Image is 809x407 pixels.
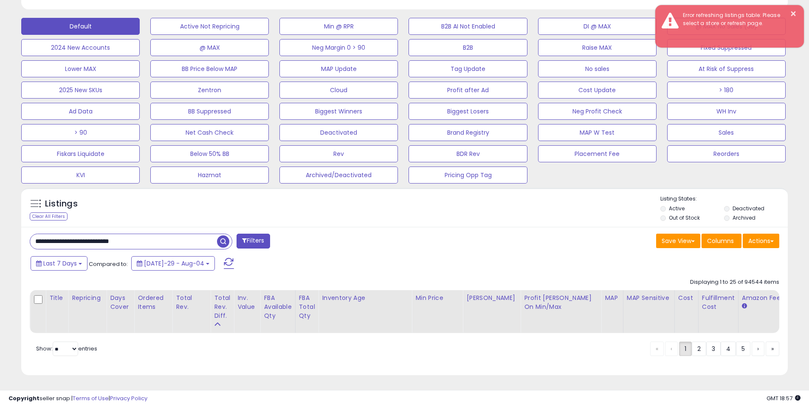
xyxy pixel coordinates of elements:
[322,294,408,302] div: Inventory Age
[656,234,700,248] button: Save View
[49,294,65,302] div: Title
[21,39,140,56] button: 2024 New Accounts
[43,259,77,268] span: Last 7 Days
[627,294,671,302] div: MAP Sensitive
[150,82,269,99] button: Zentron
[279,39,398,56] button: Neg Margin 0 > 90
[538,124,657,141] button: MAP W Test
[538,60,657,77] button: No sales
[707,237,734,245] span: Columns
[538,103,657,120] button: Neg Profit Check
[8,395,147,403] div: seller snap | |
[45,198,78,210] h5: Listings
[150,103,269,120] button: BB Suppressed
[521,290,601,333] th: The percentage added to the cost of goods (COGS) that forms the calculator for Min & Max prices.
[538,82,657,99] button: Cost Update
[264,294,291,320] div: FBA Available Qty
[138,294,169,311] div: Ordered Items
[706,342,721,356] a: 3
[669,214,700,221] label: Out of Stock
[131,256,215,271] button: [DATE]-29 - Aug-04
[466,294,517,302] div: [PERSON_NAME]
[690,278,779,286] div: Displaying 1 to 25 of 94544 items
[667,103,786,120] button: WH Inv
[736,342,750,356] a: 5
[214,294,230,320] div: Total Rev. Diff.
[21,145,140,162] button: Fiskars Liquidate
[409,167,527,184] button: Pricing Opp Tag
[110,394,147,402] a: Privacy Policy
[279,60,398,77] button: MAP Update
[743,234,779,248] button: Actions
[771,345,774,353] span: »
[21,124,140,141] button: > 90
[144,259,204,268] span: [DATE]-29 - Aug-04
[667,60,786,77] button: At Risk of Suppress
[150,145,269,162] button: Below 50% BB
[733,205,764,212] label: Deactivated
[415,294,459,302] div: Min Price
[409,124,527,141] button: Brand Registry
[692,342,706,356] a: 2
[702,234,741,248] button: Columns
[8,394,39,402] strong: Copyright
[538,18,657,35] button: DI @ MAX
[660,195,788,203] p: Listing States:
[667,82,786,99] button: > 180
[150,124,269,141] button: Net Cash Check
[409,60,527,77] button: Tag Update
[409,145,527,162] button: BDR Rev
[757,345,759,353] span: ›
[279,18,398,35] button: Min @ RPR
[721,342,736,356] a: 4
[36,345,97,353] span: Show: entries
[73,394,109,402] a: Terms of Use
[605,294,619,302] div: MAP
[237,234,270,249] button: Filters
[279,145,398,162] button: Rev
[299,294,315,320] div: FBA Total Qty
[176,294,207,311] div: Total Rev.
[110,294,130,311] div: Days Cover
[72,294,103,302] div: Repricing
[279,82,398,99] button: Cloud
[31,256,87,271] button: Last 7 Days
[669,205,685,212] label: Active
[679,342,692,356] a: 1
[21,167,140,184] button: KVI
[150,167,269,184] button: Hazmat
[524,294,598,311] div: Profit [PERSON_NAME] on Min/Max
[742,302,747,310] small: Amazon Fees.
[677,11,798,27] div: Error refreshing listings table: Please select a store or refresh page.
[409,39,527,56] button: B2B
[538,39,657,56] button: Raise MAX
[702,294,735,311] div: Fulfillment Cost
[30,212,68,220] div: Clear All Filters
[279,103,398,120] button: Biggest Winners
[150,39,269,56] button: @ MAX
[279,124,398,141] button: Deactivated
[733,214,755,221] label: Archived
[409,103,527,120] button: Biggest Losers
[767,394,801,402] span: 2025-08-12 18:57 GMT
[237,294,257,311] div: Inv. value
[21,18,140,35] button: Default
[279,167,398,184] button: Archived/Deactivated
[21,60,140,77] button: Lower MAX
[409,82,527,99] button: Profit after Ad
[678,294,695,302] div: Cost
[538,145,657,162] button: Placement Fee
[790,8,797,19] button: ×
[150,60,269,77] button: BB Price Below MAP
[667,145,786,162] button: Reorders
[21,103,140,120] button: Ad Data
[150,18,269,35] button: Active Not Repricing
[667,124,786,141] button: Sales
[409,18,527,35] button: B2B AI Not Enabled
[89,260,128,268] span: Compared to:
[623,290,674,333] th: CSV column name: cust_attr_5_MAP Sensitive
[21,82,140,99] button: 2025 New SKUs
